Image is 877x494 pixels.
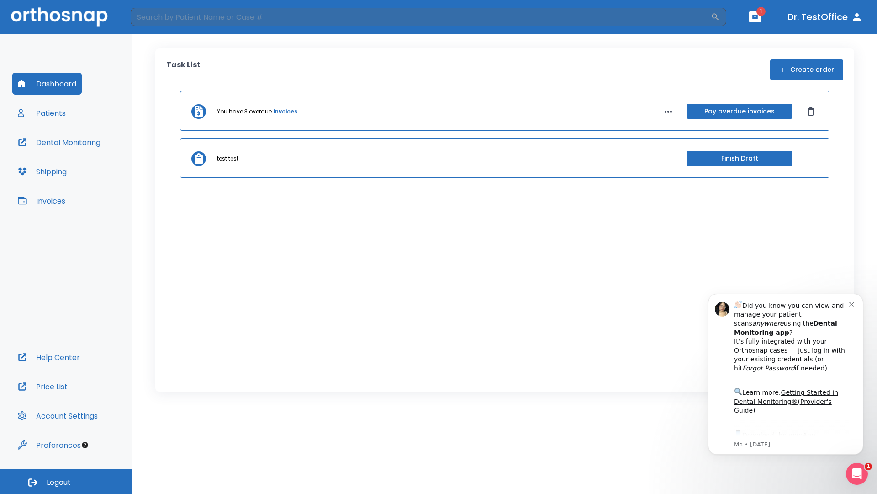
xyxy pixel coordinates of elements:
[47,478,71,488] span: Logout
[81,441,89,449] div: Tooltip anchor
[12,131,106,153] button: Dental Monitoring
[155,20,162,27] button: Dismiss notification
[40,161,155,169] p: Message from Ma, sent 3w ago
[217,107,272,116] p: You have 3 overdue
[687,104,792,119] button: Pay overdue invoices
[12,161,72,183] button: Shipping
[694,280,877,469] iframe: Intercom notifications message
[784,9,866,25] button: Dr. TestOffice
[12,405,103,427] button: Account Settings
[40,149,155,196] div: Download the app: | ​ Let us know if you need help getting started!
[12,73,82,95] button: Dashboard
[865,463,872,470] span: 1
[217,155,238,163] p: test test
[12,376,73,397] button: Price List
[756,7,766,16] span: 1
[131,8,711,26] input: Search by Patient Name or Case #
[274,107,297,116] a: invoices
[40,151,121,168] a: App Store
[803,104,818,119] button: Dismiss
[12,346,85,368] button: Help Center
[687,151,792,166] button: Finish Draft
[166,59,201,80] p: Task List
[12,190,71,212] button: Invoices
[846,463,868,485] iframe: Intercom live chat
[12,434,86,456] button: Preferences
[12,102,71,124] button: Patients
[11,7,108,26] img: Orthosnap
[770,59,843,80] button: Create order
